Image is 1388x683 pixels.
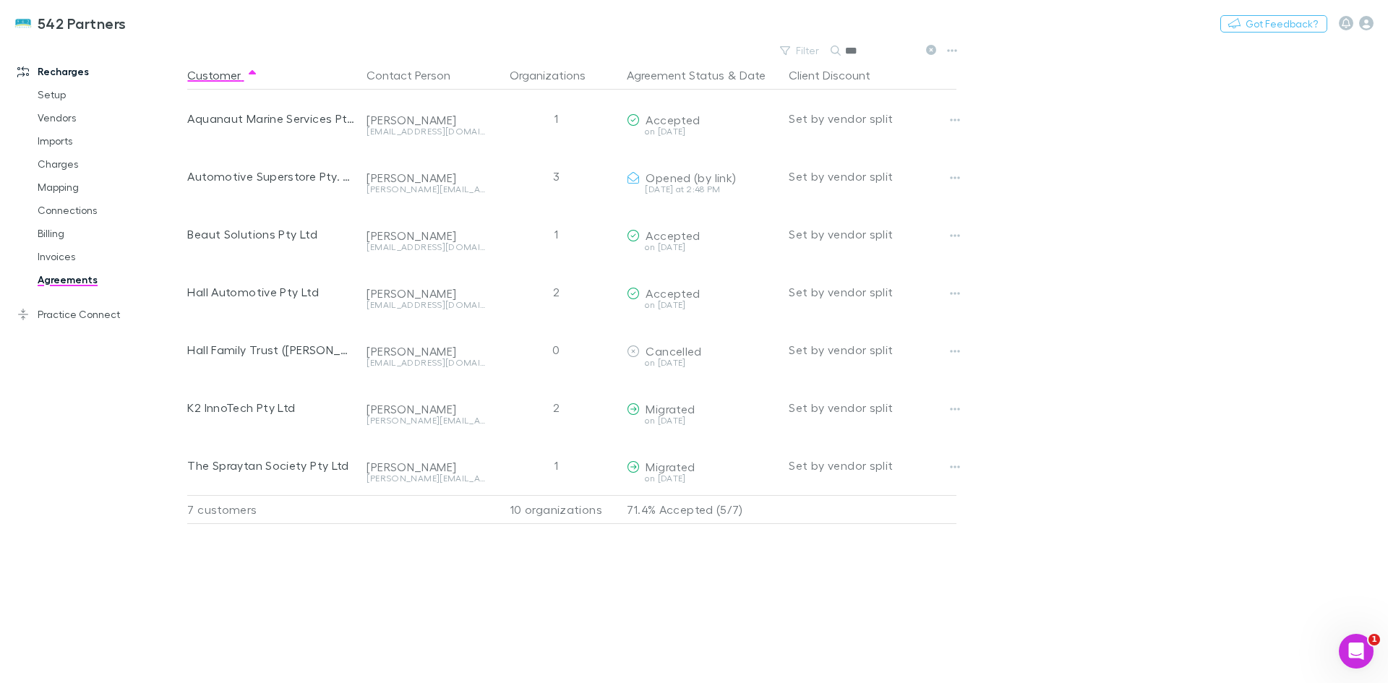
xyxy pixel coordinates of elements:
[23,222,195,245] a: Billing
[646,113,700,126] span: Accepted
[627,127,777,136] div: on [DATE]
[646,460,695,473] span: Migrated
[187,90,355,147] div: Aquanaut Marine Services Pty Limited
[646,344,701,358] span: Cancelled
[367,243,485,252] div: [EMAIL_ADDRESS][DOMAIN_NAME]
[627,474,777,483] div: on [DATE]
[3,303,195,326] a: Practice Connect
[491,495,621,524] div: 10 organizations
[38,14,127,32] h3: 542 Partners
[367,171,485,185] div: [PERSON_NAME]
[23,83,195,106] a: Setup
[367,460,485,474] div: [PERSON_NAME]
[646,171,736,184] span: Opened (by link)
[627,61,777,90] div: &
[367,228,485,243] div: [PERSON_NAME]
[1339,634,1374,669] iframe: Intercom live chat
[367,402,485,416] div: [PERSON_NAME]
[1368,634,1380,645] span: 1
[367,474,485,483] div: [PERSON_NAME][EMAIL_ADDRESS][DOMAIN_NAME]
[627,243,777,252] div: on [DATE]
[646,228,700,242] span: Accepted
[23,199,195,222] a: Connections
[789,321,956,379] div: Set by vendor split
[187,263,355,321] div: Hall Automotive Pty Ltd
[23,153,195,176] a: Charges
[367,61,468,90] button: Contact Person
[367,344,485,358] div: [PERSON_NAME]
[367,286,485,301] div: [PERSON_NAME]
[23,268,195,291] a: Agreements
[491,321,621,379] div: 0
[3,60,195,83] a: Recharges
[367,127,485,136] div: [EMAIL_ADDRESS][DOMAIN_NAME]
[367,358,485,367] div: [EMAIL_ADDRESS][DOMAIN_NAME]
[491,379,621,437] div: 2
[367,113,485,127] div: [PERSON_NAME]
[187,495,361,524] div: 7 customers
[491,205,621,263] div: 1
[23,245,195,268] a: Invoices
[627,61,724,90] button: Agreement Status
[646,402,695,416] span: Migrated
[627,496,777,523] p: 71.4% Accepted (5/7)
[6,6,135,40] a: 542 Partners
[789,437,956,494] div: Set by vendor split
[187,321,355,379] div: Hall Family Trust ([PERSON_NAME])
[367,185,485,194] div: [PERSON_NAME][EMAIL_ADDRESS][DOMAIN_NAME]
[491,263,621,321] div: 2
[367,416,485,425] div: [PERSON_NAME][EMAIL_ADDRESS][PERSON_NAME][DOMAIN_NAME]
[789,205,956,263] div: Set by vendor split
[789,263,956,321] div: Set by vendor split
[187,379,355,437] div: K2 InnoTech Pty Ltd
[1220,15,1327,33] button: Got Feedback?
[23,106,195,129] a: Vendors
[646,286,700,300] span: Accepted
[187,147,355,205] div: Automotive Superstore Pty. Ltd.
[491,147,621,205] div: 3
[187,437,355,494] div: The Spraytan Society Pty Ltd
[627,301,777,309] div: on [DATE]
[740,61,766,90] button: Date
[23,176,195,199] a: Mapping
[367,301,485,309] div: [EMAIL_ADDRESS][DOMAIN_NAME]
[14,14,32,32] img: 542 Partners's Logo
[789,90,956,147] div: Set by vendor split
[491,90,621,147] div: 1
[789,379,956,437] div: Set by vendor split
[627,358,777,367] div: on [DATE]
[627,185,777,194] div: [DATE] at 2:48 PM
[789,147,956,205] div: Set by vendor split
[510,61,603,90] button: Organizations
[23,129,195,153] a: Imports
[491,437,621,494] div: 1
[187,205,355,263] div: Beaut Solutions Pty Ltd
[789,61,888,90] button: Client Discount
[187,61,258,90] button: Customer
[627,416,777,425] div: on [DATE]
[773,42,828,59] button: Filter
